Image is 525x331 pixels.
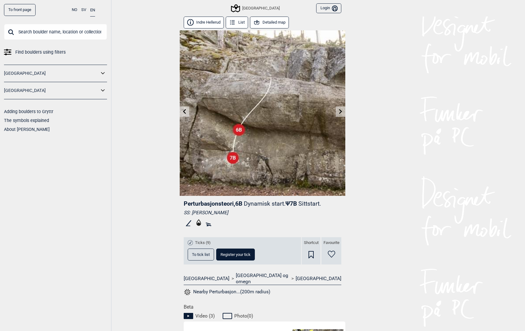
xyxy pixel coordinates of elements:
[4,127,50,132] a: About [PERSON_NAME]
[15,48,66,57] span: Find boulders using filters
[184,200,242,207] span: Perturbasjonsteori , 6B
[184,272,341,285] nav: > >
[250,17,289,29] button: Detailed map
[244,200,285,207] p: Dynamisk start.
[226,17,248,29] button: List
[188,249,214,261] button: To tick list
[195,240,211,245] span: Ticks (9)
[72,4,77,16] button: NO
[236,272,289,285] a: [GEOGRAPHIC_DATA] og omegn
[4,69,99,78] a: [GEOGRAPHIC_DATA]
[234,313,253,319] span: Photo ( 0 )
[4,109,53,114] a: Adding boulders to Gryttr
[216,249,255,261] button: Register your tick
[296,276,341,282] a: [GEOGRAPHIC_DATA]
[184,276,229,282] a: [GEOGRAPHIC_DATA]
[4,86,99,95] a: [GEOGRAPHIC_DATA]
[4,118,49,123] a: The symbols explained
[324,240,339,245] span: Favourite
[90,4,95,17] button: EN
[302,237,320,264] div: Shortcut
[192,253,210,257] span: To tick list
[285,200,321,207] span: Ψ 7B
[184,288,270,296] button: Nearby Perturbasjon...(200m radius)
[184,210,341,216] div: SS: [PERSON_NAME]
[316,3,341,13] button: Login
[4,48,107,57] a: Find boulders using filters
[4,24,107,40] input: Search boulder name, location or collection
[184,17,224,29] button: Indre Hellerud
[81,4,86,16] button: SV
[220,253,251,257] span: Register your tick
[232,5,280,12] div: [GEOGRAPHIC_DATA]
[298,200,321,207] p: Sittstart.
[180,30,345,196] img: Perturbasjonsteori
[195,313,215,319] span: Video ( 3 )
[4,4,36,16] a: To front page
